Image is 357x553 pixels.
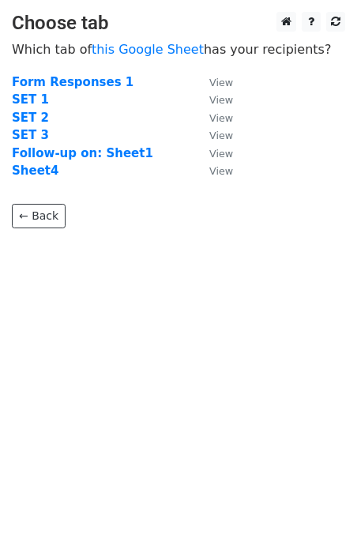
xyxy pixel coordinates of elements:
[194,75,233,89] a: View
[194,146,233,160] a: View
[194,92,233,107] a: View
[12,92,49,107] a: SET 1
[209,148,233,160] small: View
[194,164,233,178] a: View
[194,111,233,125] a: View
[12,204,66,228] a: ← Back
[92,42,204,57] a: this Google Sheet
[12,12,345,35] h3: Choose tab
[12,41,345,58] p: Which tab of has your recipients?
[12,128,49,142] a: SET 3
[194,128,233,142] a: View
[209,77,233,88] small: View
[209,165,233,177] small: View
[12,164,58,178] a: Sheet4
[209,112,233,124] small: View
[12,146,153,160] a: Follow-up on: Sheet1
[12,75,133,89] a: Form Responses 1
[209,130,233,141] small: View
[209,94,233,106] small: View
[12,111,49,125] a: SET 2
